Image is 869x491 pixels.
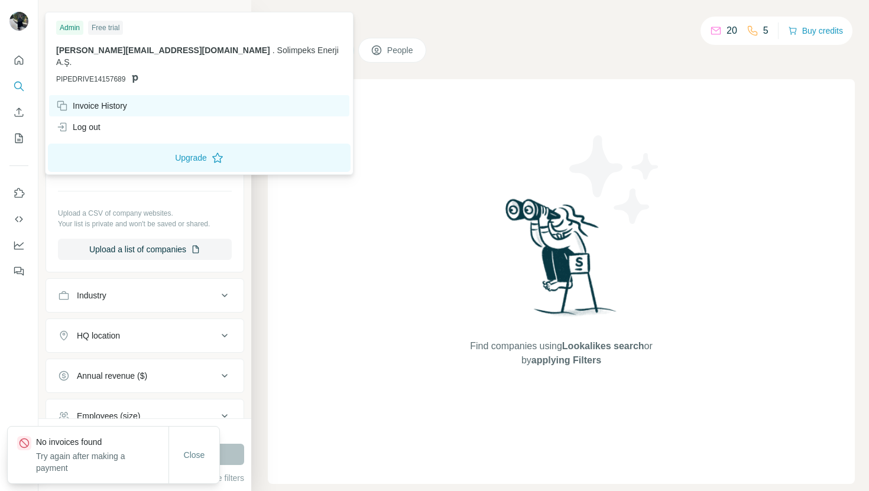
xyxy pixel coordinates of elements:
span: Find companies using or by [466,339,656,368]
p: 5 [763,24,769,38]
p: No invoices found [36,436,168,448]
div: Industry [77,290,106,301]
button: Enrich CSV [9,102,28,123]
span: Close [184,449,205,461]
div: Employees (size) [77,410,140,422]
button: Use Surfe on LinkedIn [9,183,28,204]
p: 20 [727,24,737,38]
p: Try again after making a payment [36,450,168,474]
h4: Search [268,14,855,31]
div: HQ location [77,330,120,342]
img: Surfe Illustration - Woman searching with binoculars [500,196,623,327]
div: Invoice History [56,100,127,112]
button: My lists [9,128,28,149]
button: Annual revenue ($) [46,362,244,390]
button: Search [9,76,28,97]
button: Dashboard [9,235,28,256]
div: Annual revenue ($) [77,370,147,382]
span: applying Filters [531,355,601,365]
p: Your list is private and won't be saved or shared. [58,219,232,229]
button: Buy credits [788,22,843,39]
button: Industry [46,281,244,310]
button: Quick start [9,50,28,71]
span: . [273,45,275,55]
span: [PERSON_NAME][EMAIL_ADDRESS][DOMAIN_NAME] [56,45,270,55]
img: Avatar [9,12,28,31]
span: PIPEDRIVE14157689 [56,74,125,84]
p: Upload a CSV of company websites. [58,208,232,219]
button: Employees (size) [46,402,244,430]
button: Upload a list of companies [58,239,232,260]
button: HQ location [46,321,244,350]
button: Close [176,444,213,466]
div: Admin [56,21,83,35]
button: Hide [206,7,251,25]
div: New search [46,11,83,21]
span: Lookalikes search [562,341,644,351]
div: Free trial [88,21,123,35]
img: Surfe Illustration - Stars [562,126,668,233]
span: People [387,44,414,56]
div: Log out [56,121,100,133]
button: Upgrade [48,144,351,172]
button: Feedback [9,261,28,282]
button: Use Surfe API [9,209,28,230]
